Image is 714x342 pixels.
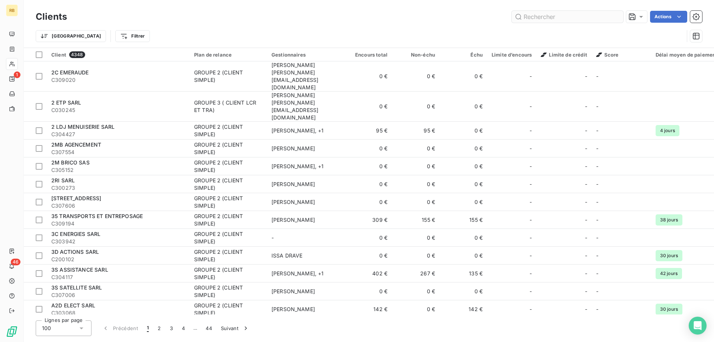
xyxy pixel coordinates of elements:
[51,131,185,138] span: C304427
[530,270,532,277] span: -
[14,71,20,78] span: 1
[656,214,682,226] span: 38 jours
[440,193,487,211] td: 0 €
[271,199,315,205] span: [PERSON_NAME]
[530,73,532,80] span: -
[271,145,315,151] span: [PERSON_NAME]
[392,175,440,193] td: 0 €
[596,199,598,205] span: -
[650,11,687,23] button: Actions
[530,288,532,295] span: -
[51,195,101,201] span: [STREET_ADDRESS]
[530,198,532,206] span: -
[585,145,587,152] span: -
[596,145,598,151] span: -
[440,265,487,282] td: 135 €
[142,320,153,336] button: 1
[11,259,20,265] span: 46
[585,306,587,313] span: -
[585,288,587,295] span: -
[585,234,587,242] span: -
[344,300,392,318] td: 142 €
[97,320,142,336] button: Précédent
[271,252,303,259] span: ISSA DRAVE
[585,163,587,170] span: -
[530,103,532,110] span: -
[344,140,392,157] td: 0 €
[440,211,487,229] td: 155 €
[585,270,587,277] span: -
[51,302,95,309] span: A2D ELECT SARL
[585,73,587,80] span: -
[344,265,392,282] td: 402 €
[271,181,315,187] span: [PERSON_NAME]
[344,92,392,122] td: 0 €
[271,270,340,277] div: [PERSON_NAME] , + 1
[194,52,263,58] div: Plan de relance
[440,300,487,318] td: 142 €
[440,92,487,122] td: 0 €
[530,127,532,134] span: -
[271,62,318,90] span: [PERSON_NAME] [PERSON_NAME][EMAIL_ADDRESS][DOMAIN_NAME]
[392,247,440,265] td: 0 €
[51,291,185,299] span: C307006
[344,61,392,92] td: 0 €
[440,122,487,140] td: 0 €
[530,252,532,259] span: -
[194,230,263,245] div: GROUPE 2 (CLIENT SIMPLE)
[271,306,315,312] span: [PERSON_NAME]
[271,92,318,121] span: [PERSON_NAME] [PERSON_NAME][EMAIL_ADDRESS][DOMAIN_NAME]
[392,157,440,175] td: 0 €
[344,229,392,247] td: 0 €
[51,238,185,245] span: C303942
[596,252,598,259] span: -
[51,256,185,263] span: C200102
[51,141,101,148] span: 2MB AGENCEMENT
[596,217,598,223] span: -
[36,10,67,23] h3: Clients
[69,51,85,58] span: 4348
[585,180,587,188] span: -
[392,92,440,122] td: 0 €
[596,234,598,241] span: -
[115,30,149,42] button: Filtrer
[392,265,440,282] td: 267 €
[585,252,587,259] span: -
[51,184,185,192] span: C300273
[541,52,587,58] span: Limite de crédit
[51,274,185,281] span: C304117
[194,69,263,84] div: GROUPE 2 (CLIENT SIMPLE)
[194,248,263,263] div: GROUPE 2 (CLIENT SIMPLE)
[216,320,254,336] button: Suivant
[6,326,18,338] img: Logo LeanPay
[656,268,682,279] span: 42 jours
[440,229,487,247] td: 0 €
[42,325,51,332] span: 100
[51,177,75,183] span: 2RI SARL
[51,266,108,273] span: 3S ASSISTANCE SARL
[344,175,392,193] td: 0 €
[596,52,619,58] span: Score
[6,4,18,16] div: RB
[585,103,587,110] span: -
[596,103,598,109] span: -
[392,211,440,229] td: 155 €
[194,266,263,281] div: GROUPE 2 (CLIENT SIMPLE)
[194,159,263,174] div: GROUPE 2 (CLIENT SIMPLE)
[440,157,487,175] td: 0 €
[177,320,189,336] button: 4
[344,157,392,175] td: 0 €
[51,213,143,219] span: 35 TRANSPORTS ET ENTREPOSAGE
[51,166,185,174] span: C305152
[51,284,102,291] span: 3S SATELLITE SARL
[194,212,263,227] div: GROUPE 2 (CLIENT SIMPLE)
[147,325,149,332] span: 1
[51,124,115,130] span: 2 LDJ MENUISERIE SARL
[165,320,177,336] button: 3
[596,306,598,312] span: -
[656,125,679,136] span: 4 jours
[492,52,532,58] div: Limite d’encours
[51,106,185,114] span: C030245
[596,181,598,187] span: -
[530,306,532,313] span: -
